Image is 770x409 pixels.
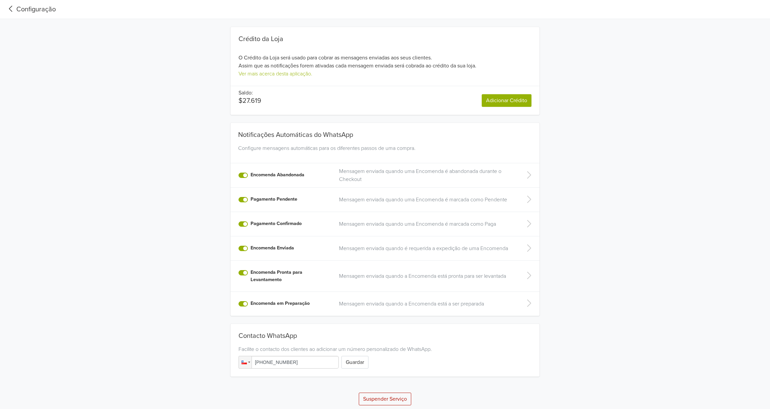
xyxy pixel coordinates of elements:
[230,35,540,78] div: O Crédito da Loja será usado para cobrar as mensagens enviadas aos seus clientes. Assim que as no...
[239,35,531,43] div: Crédito da Loja
[341,356,368,369] button: Guardar
[339,272,514,280] a: Mensagem enviada quando a Encomenda está pronta para ser levantada
[339,244,514,252] a: Mensagem enviada quando é requerida a expedição de uma Encomenda
[236,144,534,160] div: Configure mensagens automáticas para os diferentes passos de uma compra.
[359,393,411,405] button: Suspender Serviço
[251,196,297,203] label: Pagamento Pendente
[239,356,339,369] input: 1 (702) 123-4567
[339,167,514,183] a: Mensagem enviada quando uma Encomenda é abandonada durante o Checkout
[251,220,302,227] label: Pagamento Confirmado
[339,300,514,308] a: Mensagem enviada quando a Encomenda está a ser preparada
[239,345,531,353] div: Facilite o contacto dos clientes ao adicionar um número personalizado de WhatsApp.
[239,332,531,343] div: Contacto WhatsApp
[482,94,531,107] a: Adicionar Crédito
[251,171,304,179] label: Encomenda Abandonada
[236,123,534,142] div: Notificações Automáticas do WhatsApp
[5,4,56,14] a: Configuração
[251,300,310,307] label: Encomenda em Preparação
[339,196,514,204] a: Mensagem enviada quando uma Encomenda é marcada como Pendente
[251,244,294,252] label: Encomenda Enviada
[251,269,331,283] label: Encomenda Pronta para Levantamento
[239,70,312,77] a: Ver mais acerca desta aplicação.
[239,97,261,105] p: $27.619
[339,220,514,228] a: Mensagem enviada quando uma Encomenda é marcada como Paga
[239,89,261,97] p: Saldo:
[239,356,252,368] div: Chile: + 56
